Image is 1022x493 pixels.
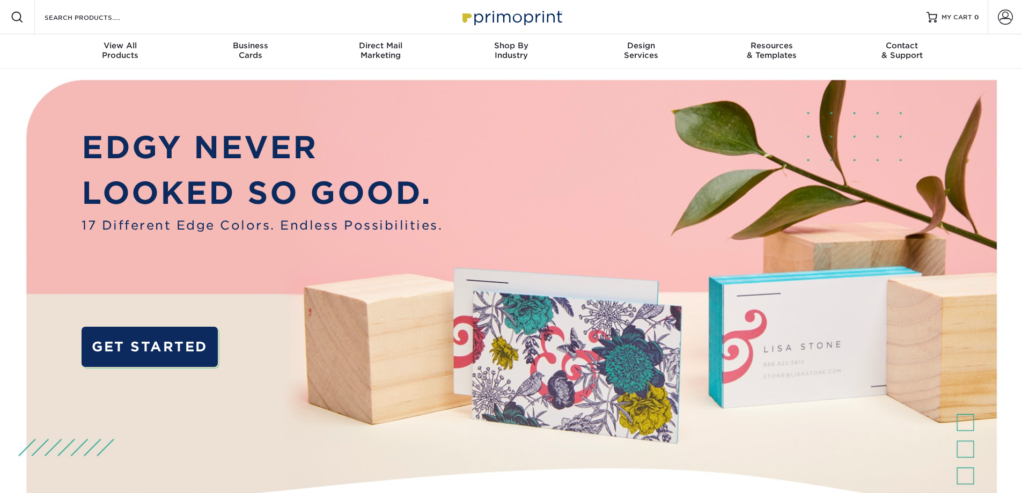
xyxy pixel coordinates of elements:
[315,41,446,60] div: Marketing
[55,41,186,50] span: View All
[837,41,967,50] span: Contact
[315,41,446,50] span: Direct Mail
[185,41,315,60] div: Cards
[446,41,576,50] span: Shop By
[82,216,443,234] span: 17 Different Edge Colors. Endless Possibilities.
[43,11,148,24] input: SEARCH PRODUCTS.....
[82,327,217,367] a: GET STARTED
[82,170,443,216] p: LOOKED SO GOOD.
[707,41,837,50] span: Resources
[446,41,576,60] div: Industry
[942,13,972,22] span: MY CART
[458,5,565,28] img: Primoprint
[55,41,186,60] div: Products
[315,34,446,69] a: Direct MailMarketing
[446,34,576,69] a: Shop ByIndustry
[185,34,315,69] a: BusinessCards
[185,41,315,50] span: Business
[837,34,967,69] a: Contact& Support
[707,34,837,69] a: Resources& Templates
[974,13,979,21] span: 0
[576,41,707,60] div: Services
[82,124,443,171] p: EDGY NEVER
[707,41,837,60] div: & Templates
[576,34,707,69] a: DesignServices
[576,41,707,50] span: Design
[55,34,186,69] a: View AllProducts
[837,41,967,60] div: & Support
